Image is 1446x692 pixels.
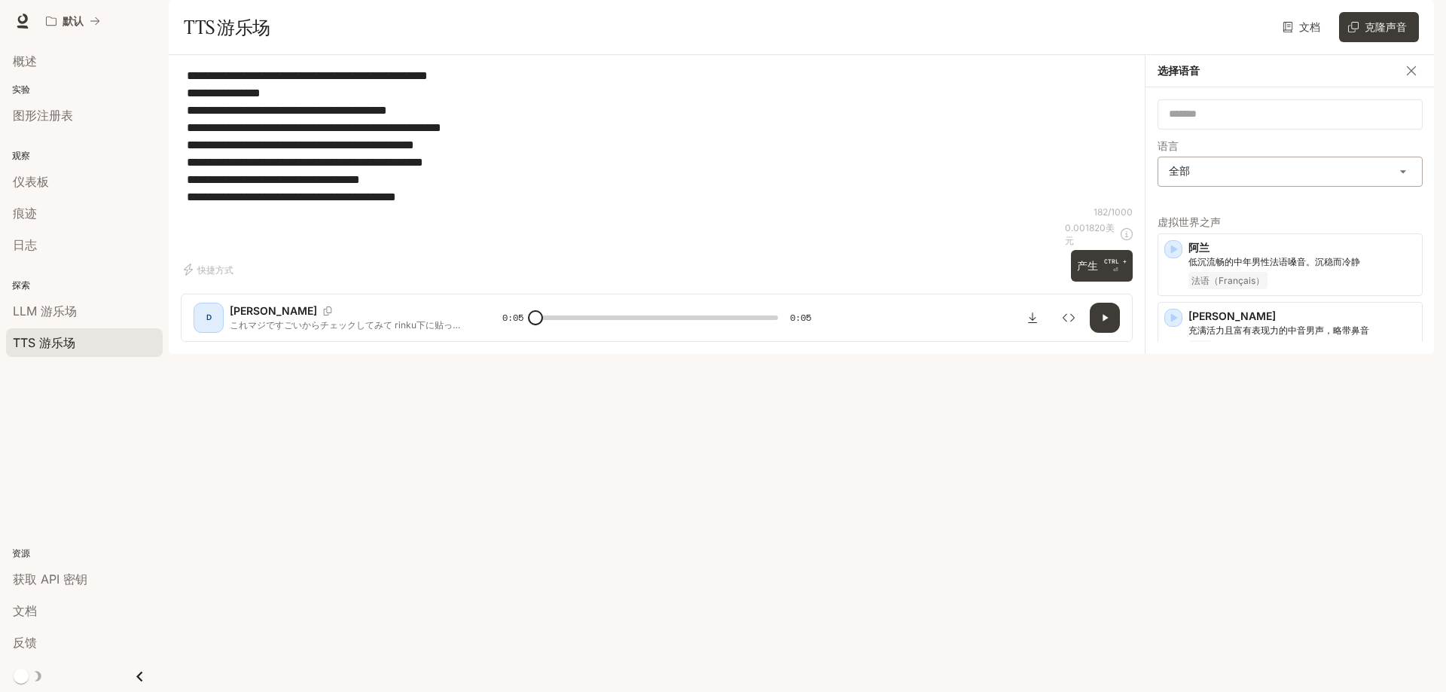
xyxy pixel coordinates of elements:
[1054,303,1084,333] button: 检查
[39,6,107,36] button: 所有工作区
[1188,255,1416,269] p: 低沉流畅的中年男性法语嗓音。沉稳而冷静
[1071,250,1133,281] button: 产生CTRL +⏎
[181,258,239,282] button: 快捷方式
[1365,20,1407,33] font: 克隆声音
[317,306,338,316] button: 复制语音ID
[1158,215,1221,228] font: 虚拟世界之声
[1169,164,1190,177] font: 全部
[790,311,811,324] font: 0:05
[1299,20,1320,33] font: 文档
[502,311,523,324] font: 0:05
[1339,12,1419,42] button: 克隆声音
[1077,259,1098,272] font: 产生
[1188,256,1360,267] font: 低沉流畅的中年男性法语嗓音。沉稳而冷静
[206,312,212,322] font: D
[1113,267,1118,273] font: ⏎
[197,264,233,276] font: 快捷方式
[63,14,84,27] font: 默认
[1158,157,1422,186] div: 全部
[1188,241,1210,254] font: 阿兰
[1188,324,1416,337] p: 充满活力且富有表现力的中音男声，略带鼻音
[230,304,317,317] font: [PERSON_NAME]
[1188,309,1276,322] font: [PERSON_NAME]
[184,16,270,38] font: TTS 游乐场
[1188,325,1369,336] font: 充满活力且富有表现力的中音男声，略带鼻音
[1104,258,1127,265] font: CTRL +
[1017,303,1048,333] button: 下载音频
[1191,275,1264,286] font: 法语（Français）
[1279,12,1327,42] a: 文档
[1158,139,1179,152] font: 语言
[230,319,462,343] font: これマジですごいからチェックしてみて rinku下に贴っとくね値段も安いし今すぐゲットするしかない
